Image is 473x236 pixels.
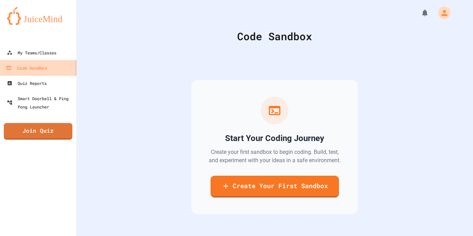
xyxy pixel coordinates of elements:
[431,5,452,21] div: My Account
[4,123,72,140] a: Join Quiz
[225,133,324,144] h2: Start Your Coding Journey
[7,49,56,57] div: My Teams/Classes
[7,79,47,87] div: Quiz Reports
[408,7,431,19] div: My Notifications
[7,7,69,25] img: logo-orange.svg
[211,176,339,198] a: Create Your First Sandbox
[7,94,73,111] div: Smart Doorbell & Ping Pong Launcher
[208,148,341,165] p: Create your first sandbox to begin coding. Build, test, and experiment with your ideas in a safe ...
[6,64,47,72] div: Code Sandbox
[93,28,456,44] div: Code Sandbox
